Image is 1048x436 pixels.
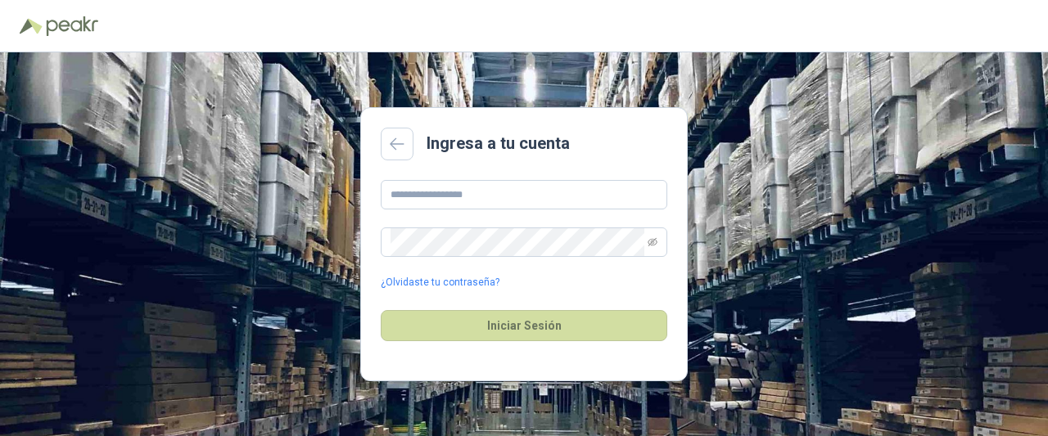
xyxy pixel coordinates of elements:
[46,16,98,36] img: Peakr
[381,275,499,290] a: ¿Olvidaste tu contraseña?
[648,237,657,247] span: eye-invisible
[381,310,667,341] button: Iniciar Sesión
[20,18,43,34] img: Logo
[427,131,570,156] h2: Ingresa a tu cuenta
